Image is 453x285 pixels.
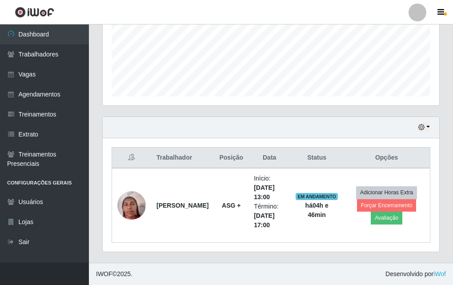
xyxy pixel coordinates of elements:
[96,270,112,277] span: IWOF
[254,212,274,229] time: [DATE] 17:00
[290,148,343,169] th: Status
[385,269,446,279] span: Desenvolvido por
[254,174,285,202] li: Início:
[357,199,417,212] button: Forçar Encerramento
[296,193,338,200] span: EM ANDAMENTO
[433,270,446,277] a: iWof
[254,184,274,201] time: [DATE] 13:00
[356,186,417,199] button: Adicionar Horas Extra
[343,148,430,169] th: Opções
[371,212,402,224] button: Avaliação
[305,202,329,218] strong: há 04 h e 46 min
[156,202,208,209] strong: [PERSON_NAME]
[15,7,54,18] img: CoreUI Logo
[117,186,146,224] img: 1737744028032.jpeg
[249,148,290,169] th: Data
[96,269,132,279] span: © 2025 .
[151,148,214,169] th: Trabalhador
[214,148,249,169] th: Posição
[222,202,241,209] strong: ASG +
[254,202,285,230] li: Término:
